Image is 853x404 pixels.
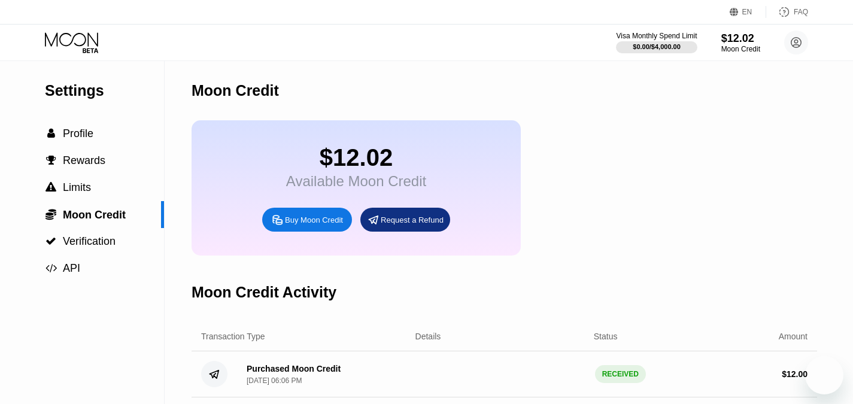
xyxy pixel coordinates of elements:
div:  [45,182,57,193]
span:  [47,128,55,139]
div: Transaction Type [201,332,265,341]
div: EN [730,6,766,18]
div: FAQ [794,8,808,16]
div: Request a Refund [360,208,450,232]
div: Visa Monthly Spend Limit$0.00/$4,000.00 [616,32,697,53]
div: RECEIVED [595,365,646,383]
span: API [63,262,80,274]
div: Amount [779,332,808,341]
span: Verification [63,235,116,247]
span: Moon Credit [63,209,126,221]
div: Moon Credit [721,45,760,53]
div: $12.02Moon Credit [721,32,760,53]
div: $ 12.00 [782,369,808,379]
div: $12.02 [721,32,760,45]
span: Limits [63,181,91,193]
div: Request a Refund [381,215,444,225]
iframe: Кнопка запуска окна обмена сообщениями [805,356,843,394]
div: Moon Credit Activity [192,284,336,301]
div:  [45,263,57,274]
div: Buy Moon Credit [285,215,343,225]
div:  [45,236,57,247]
div: [DATE] 06:06 PM [247,376,302,385]
div: Purchased Moon Credit [247,364,341,373]
div: Settings [45,82,164,99]
div: FAQ [766,6,808,18]
div: $12.02 [286,144,426,171]
span:  [45,182,56,193]
div: EN [742,8,752,16]
span: Rewards [63,154,105,166]
span:  [46,155,56,166]
span:  [45,263,57,274]
div: Available Moon Credit [286,173,426,190]
span:  [45,236,56,247]
div: Status [594,332,618,341]
div: $0.00 / $4,000.00 [633,43,681,50]
span: Profile [63,127,93,139]
span:  [45,208,56,220]
div: Details [415,332,441,341]
div: Moon Credit [192,82,279,99]
div: Visa Monthly Spend Limit [616,32,697,40]
div:  [45,155,57,166]
div: Buy Moon Credit [262,208,352,232]
div:  [45,128,57,139]
div:  [45,208,57,220]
